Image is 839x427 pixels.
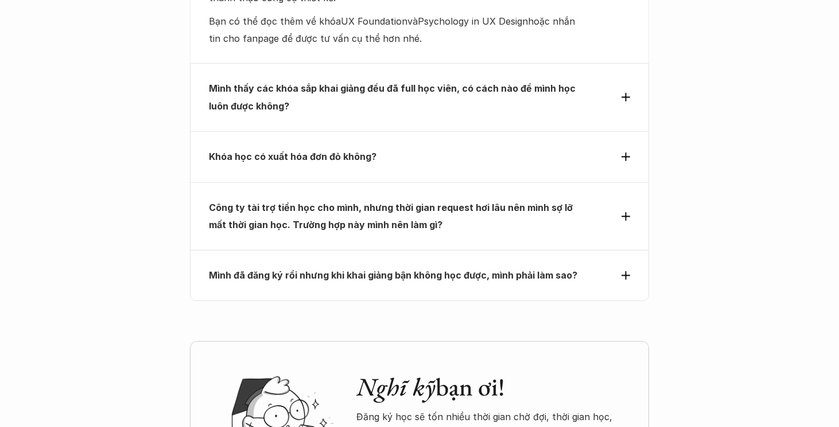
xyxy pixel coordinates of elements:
p: Bạn có thể đọc thêm về khóa và hoặc nhắn tin cho fanpage để được tư vấn cụ thể hơn nhé. [209,13,588,48]
em: Nghĩ kỹ [356,370,436,403]
a: Psychology in UX Design [418,15,528,27]
strong: Mình đã đăng ký rồi nhưng khi khai giảng bận không học được, mình phải làm sao? [209,269,577,281]
strong: Công ty tài trợ tiền học cho mình, nhưng thời gian request hơi lâu nên mình sợ lỡ mất thời gian h... [209,202,575,230]
strong: Mình thấy các khóa sắp khai giảng đều đã full học viên, có cách nào để mình học luôn được không? [209,83,578,111]
h2: bạn ơi! [356,372,626,402]
a: UX Foundation [341,15,407,27]
strong: Khóa học có xuất hóa đơn đỏ không? [209,151,376,162]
